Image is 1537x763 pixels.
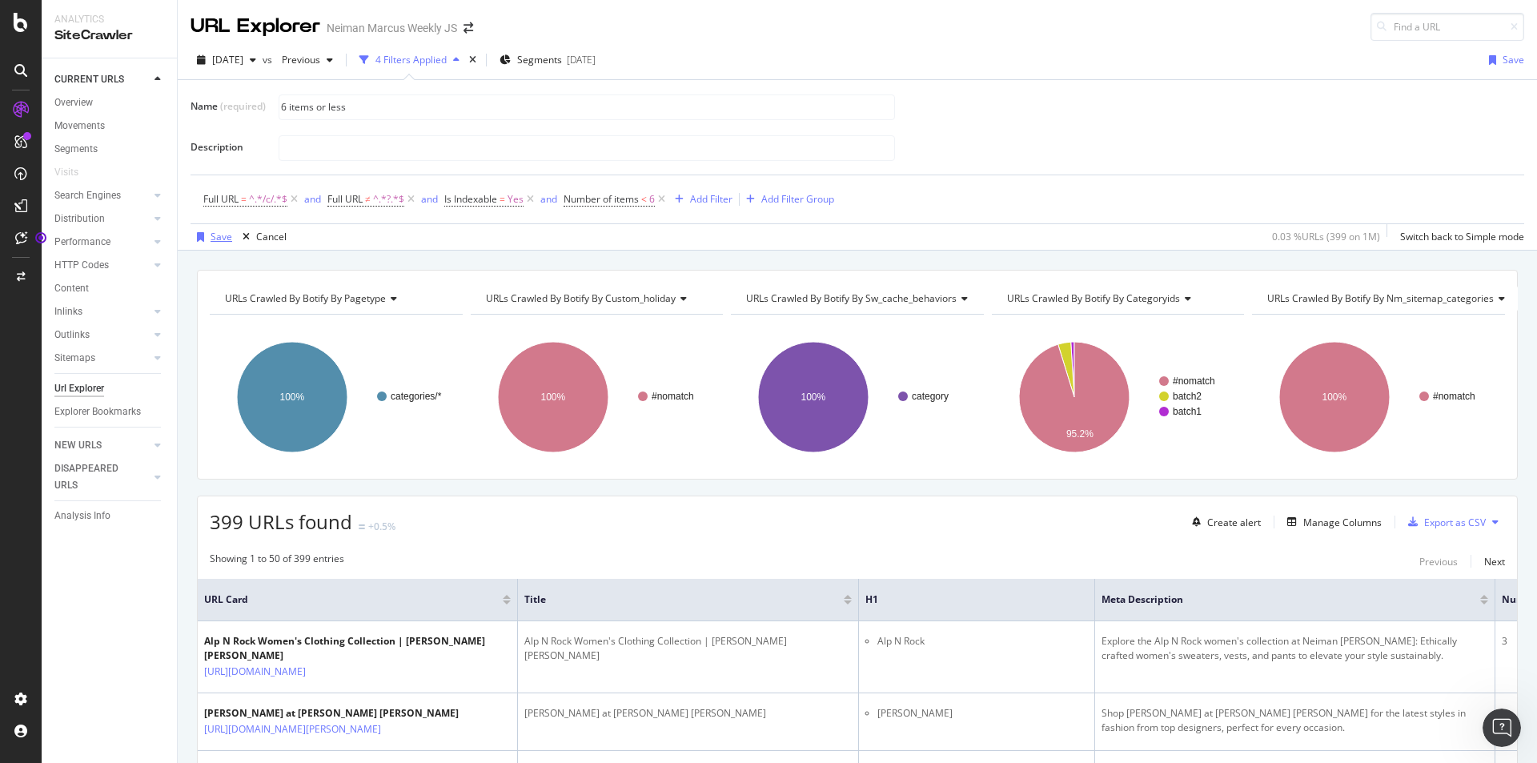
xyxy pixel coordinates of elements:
div: Export as CSV [1424,516,1486,529]
div: Content [54,280,89,297]
div: Sitemaps [54,350,95,367]
span: URLs Crawled By Botify By categoryids [1007,291,1180,305]
a: [URL][DOMAIN_NAME] [204,664,306,680]
div: Save [211,230,232,243]
div: and [304,192,321,206]
text: 100% [801,392,826,403]
span: Title [524,592,820,607]
div: CURRENT URLS [54,71,124,88]
div: Performance [54,234,110,251]
div: Distribution [54,211,105,227]
span: URLs Crawled By Botify By nm_sitemap_categories [1267,291,1494,305]
div: URL Explorer [191,13,320,40]
div: Cancel [256,230,287,243]
a: Outlinks [54,327,150,343]
span: 6 [649,188,655,211]
span: H1 [865,592,1064,607]
a: Inlinks [54,303,150,320]
span: Previous [275,53,320,66]
button: Export as CSV [1402,509,1486,535]
span: URLs Crawled By Botify By sw_cache_behaviors [746,291,957,305]
div: Outlinks [54,327,90,343]
div: DISAPPEARED URLS [54,460,135,494]
div: and [421,192,438,206]
h4: URLs Crawled By Botify By nm_sitemap_categories [1264,286,1518,311]
div: Overview [54,94,93,111]
text: batch1 [1173,406,1202,417]
div: SiteCrawler [54,26,164,45]
li: Alp N Rock [877,634,1088,649]
span: Full URL [327,192,363,206]
div: Previous [1419,555,1458,568]
div: Explorer Bookmarks [54,404,141,420]
a: CURRENT URLS [54,71,150,88]
button: Save [1483,47,1524,73]
div: Showing 1 to 50 of 399 entries [210,552,344,571]
span: URLs Crawled By Botify By custom_holiday [486,291,676,305]
div: Manage Columns [1303,516,1382,529]
div: Next [1484,555,1505,568]
div: Neiman Marcus Weekly JS [327,20,457,36]
div: NEW URLS [54,437,102,454]
text: 100% [280,392,305,403]
a: Sitemaps [54,350,150,367]
text: #nomatch [1173,375,1215,387]
a: HTTP Codes [54,257,150,274]
div: Alp N Rock Women's Clothing Collection | [PERSON_NAME] [PERSON_NAME] [524,634,852,663]
button: Next [1484,552,1505,571]
text: batch2 [1173,391,1202,402]
svg: A chart. [1252,327,1503,467]
div: Add Filter [690,192,732,206]
span: (required) [220,99,266,113]
a: [URL][DOMAIN_NAME][PERSON_NAME] [204,721,381,737]
span: 2025 Aug. 4th [212,53,243,66]
div: Tooltip anchor [34,231,48,245]
svg: A chart. [471,327,721,467]
text: 95.2% [1066,428,1094,440]
div: Segments [54,141,98,158]
label: Description [191,140,266,158]
button: Segments[DATE] [493,47,602,73]
text: #nomatch [1433,391,1475,402]
span: URL Card [204,592,499,607]
a: Url Explorer [54,380,166,397]
label: Name [191,99,266,117]
text: 100% [1322,392,1347,403]
div: Explore the Alp N Rock women's collection at Neiman [PERSON_NAME]: Ethically crafted women's swea... [1102,634,1488,663]
h4: URLs Crawled By Botify By custom_holiday [483,286,709,311]
button: and [304,191,321,207]
div: A chart. [992,327,1242,467]
div: 4 Filters Applied [375,53,447,66]
button: Switch back to Simple mode [1394,224,1524,250]
div: 0.03 % URLs ( 399 on 1M ) [1272,230,1380,243]
span: < [641,192,647,206]
div: Inlinks [54,303,82,320]
div: A chart. [210,327,460,467]
button: Create alert [1186,509,1261,535]
div: Search Engines [54,187,121,204]
a: Visits [54,164,94,181]
button: Add Filter Group [740,190,834,209]
h4: URLs Crawled By Botify By categoryids [1004,286,1230,311]
span: = [241,192,247,206]
span: Meta Description [1102,592,1456,607]
a: DISAPPEARED URLS [54,460,150,494]
a: Overview [54,94,166,111]
div: [PERSON_NAME] at [PERSON_NAME] [PERSON_NAME] [204,706,459,721]
div: times [466,52,480,68]
div: Shop [PERSON_NAME] at [PERSON_NAME] [PERSON_NAME] for the latest styles in fashion from top desig... [1102,706,1488,735]
span: = [500,192,505,206]
span: URLs Crawled By Botify By pagetype [225,291,386,305]
a: NEW URLS [54,437,150,454]
div: Alp N Rock Women's Clothing Collection | [PERSON_NAME] [PERSON_NAME] [204,634,511,663]
div: Save [1503,53,1524,66]
div: [PERSON_NAME] at [PERSON_NAME] [PERSON_NAME] [524,706,852,721]
a: Performance [54,234,150,251]
div: Add Filter Group [761,192,834,206]
svg: A chart. [731,327,981,467]
input: Find a URL [1370,13,1524,41]
li: [PERSON_NAME] [877,706,1088,721]
div: HTTP Codes [54,257,109,274]
span: vs [263,53,275,66]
